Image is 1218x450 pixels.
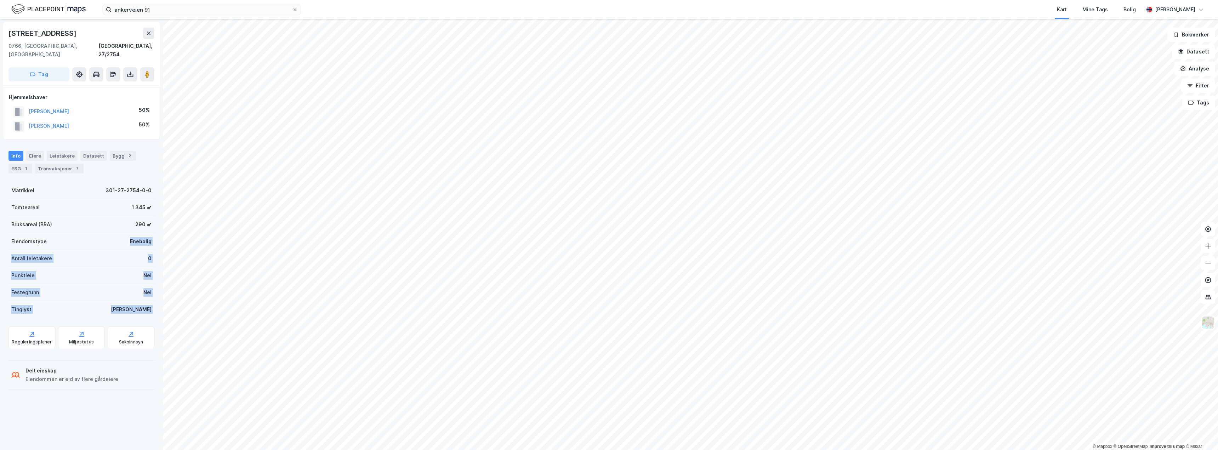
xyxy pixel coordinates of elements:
div: Mine Tags [1082,5,1108,14]
div: Saksinnsyn [119,339,143,345]
div: Matrikkel [11,186,34,195]
div: 2 [126,152,133,159]
div: 0766, [GEOGRAPHIC_DATA], [GEOGRAPHIC_DATA] [8,42,98,59]
button: Tag [8,67,69,81]
button: Analyse [1174,62,1215,76]
div: Antall leietakere [11,254,52,263]
div: Festegrunn [11,288,39,297]
div: [PERSON_NAME] [1155,5,1195,14]
img: logo.f888ab2527a4732fd821a326f86c7f29.svg [11,3,86,16]
div: Delt eieskap [25,366,118,375]
div: 50% [139,106,150,114]
div: Kart [1057,5,1067,14]
div: 1 [22,165,29,172]
div: Datasett [80,151,107,161]
div: Transaksjoner [35,164,84,173]
div: 290 ㎡ [135,220,152,229]
button: Filter [1181,79,1215,93]
div: Tinglyst [11,305,32,314]
div: Eiendomstype [11,237,47,246]
div: Nei [143,288,152,297]
a: Improve this map [1150,444,1185,449]
button: Bokmerker [1167,28,1215,42]
div: Punktleie [11,271,35,280]
div: [GEOGRAPHIC_DATA], 27/2754 [98,42,154,59]
div: [PERSON_NAME] [111,305,152,314]
div: ESG [8,164,32,173]
div: Eiere [26,151,44,161]
div: Leietakere [47,151,78,161]
div: 0 [148,254,152,263]
div: Info [8,151,23,161]
div: Enebolig [130,237,152,246]
a: Mapbox [1093,444,1112,449]
iframe: Chat Widget [1183,416,1218,450]
div: Tomteareal [11,203,40,212]
div: 301-27-2754-0-0 [106,186,152,195]
div: Hjemmelshaver [9,93,154,102]
button: Datasett [1172,45,1215,59]
input: Søk på adresse, matrikkel, gårdeiere, leietakere eller personer [112,4,292,15]
a: OpenStreetMap [1114,444,1148,449]
div: Nei [143,271,152,280]
div: Bygg [110,151,136,161]
button: Tags [1182,96,1215,110]
div: 50% [139,120,150,129]
div: Eiendommen er eid av flere gårdeiere [25,375,118,383]
div: Bruksareal (BRA) [11,220,52,229]
div: Bolig [1123,5,1136,14]
div: [STREET_ADDRESS] [8,28,78,39]
img: Z [1201,316,1215,329]
div: Reguleringsplaner [12,339,52,345]
div: 1 345 ㎡ [132,203,152,212]
div: Miljøstatus [69,339,94,345]
div: 7 [74,165,81,172]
